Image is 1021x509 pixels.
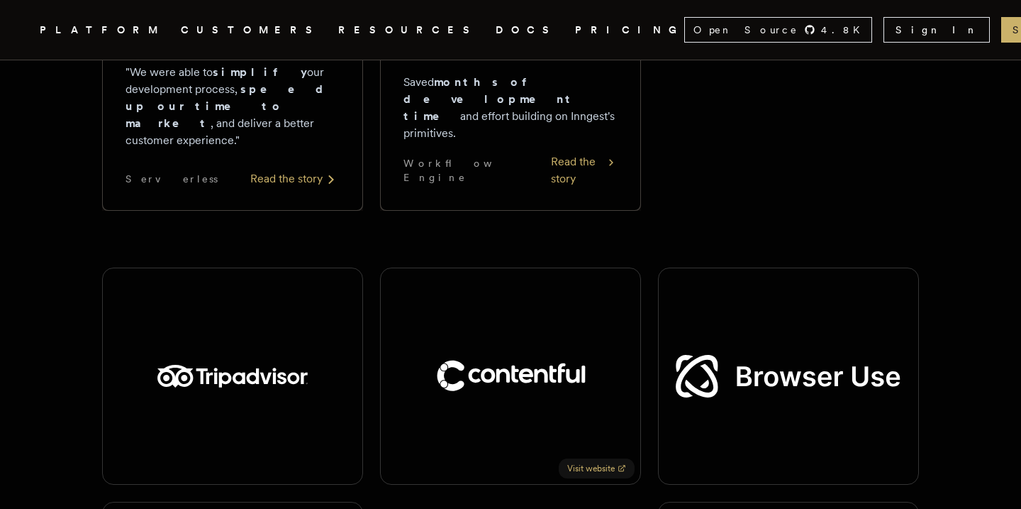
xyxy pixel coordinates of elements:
p: "We were able to our development process, , and deliver a better customer experience." [125,64,340,149]
span: Serverless [125,172,218,186]
img: Contenful [435,360,585,392]
strong: simplify [213,65,307,79]
span: 4.8 K [821,23,869,37]
p: Saved and effort building on Inngest's primitives. [403,74,618,142]
div: Read the story [250,170,340,187]
a: PRICING [575,21,684,39]
strong: speed up our time to market [125,82,335,130]
a: Visit website [559,459,635,478]
div: Read the story [551,153,618,187]
a: CUSTOMERS [181,21,321,39]
a: Sign In [883,17,990,43]
button: PLATFORM [40,21,164,39]
span: Open Source [693,23,798,37]
span: Workflow Engine [403,156,551,185]
img: Browser Use [676,355,901,398]
strong: months of development time [403,75,576,123]
a: DOCS [496,21,558,39]
img: TripAdvisor [157,365,307,388]
button: RESOURCES [338,21,479,39]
